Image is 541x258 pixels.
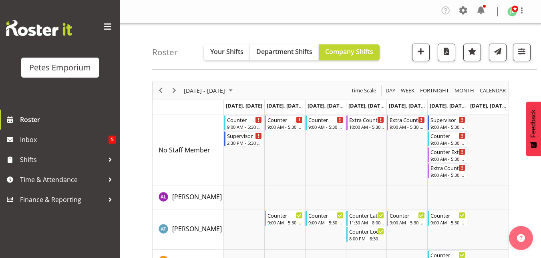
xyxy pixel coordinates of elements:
[169,86,180,96] button: Next
[517,234,525,242] img: help-xxl-2.png
[430,140,466,146] div: 9:00 AM - 5:30 PM
[172,224,222,234] a: [PERSON_NAME]
[227,132,262,140] div: Supervisor
[308,211,344,219] div: Counter
[210,47,243,56] span: Your Shifts
[419,86,450,96] button: Fortnight
[346,227,386,242] div: Alex-Micheal Taniwha"s event - Counter Lock Up Begin From Thursday, September 11, 2025 at 8:00:00...
[172,192,222,202] a: [PERSON_NAME]
[530,110,537,138] span: Feedback
[430,124,466,130] div: 9:00 AM - 5:30 PM
[350,86,378,96] button: Time Scale
[463,44,481,61] button: Highlight an important date within the roster.
[428,211,468,226] div: Alex-Micheal Taniwha"s event - Counter Begin From Saturday, September 13, 2025 at 9:00:00 AM GMT+...
[348,102,385,109] span: [DATE], [DATE]
[390,116,425,124] div: Extra Counter
[152,48,178,57] h4: Roster
[412,44,430,61] button: Add a new shift
[227,140,262,146] div: 2:30 PM - 5:30 PM
[20,114,116,126] span: Roster
[267,102,303,109] span: [DATE], [DATE]
[350,86,377,96] span: Time Scale
[526,102,541,156] button: Feedback - Show survey
[183,86,236,96] button: September 08 - 14, 2025
[428,163,468,178] div: No Staff Member"s event - Extra Counter Begin From Saturday, September 13, 2025 at 9:00:00 AM GMT...
[349,116,384,124] div: Extra Counter
[20,194,104,206] span: Finance & Reporting
[430,164,466,172] div: Extra Counter
[308,219,344,226] div: 9:00 AM - 5:30 PM
[349,227,384,235] div: Counter Lock Up
[325,47,373,56] span: Company Shifts
[346,115,386,130] div: No Staff Member"s event - Extra Counter Begin From Thursday, September 11, 2025 at 10:00:00 AM GM...
[308,124,344,130] div: 9:00 AM - 5:30 PM
[507,7,517,16] img: jodine-bunn132.jpg
[267,219,303,226] div: 9:00 AM - 5:30 PM
[389,102,425,109] span: [DATE], [DATE]
[430,116,466,124] div: Supervisor
[489,44,507,61] button: Send a list of all shifts for the selected filtered period to all rostered employees.
[454,86,475,96] span: Month
[308,102,344,109] span: [DATE], [DATE]
[172,224,222,233] span: [PERSON_NAME]
[306,115,346,130] div: No Staff Member"s event - Counter Begin From Wednesday, September 10, 2025 at 9:00:00 AM GMT+12:0...
[256,47,312,56] span: Department Shifts
[428,131,468,146] div: No Staff Member"s event - Counter Begin From Saturday, September 13, 2025 at 9:00:00 AM GMT+12:00...
[513,44,531,61] button: Filter Shifts
[250,44,319,60] button: Department Shifts
[390,124,425,130] div: 9:00 AM - 5:30 PM
[400,86,415,96] span: Week
[430,211,466,219] div: Counter
[428,115,468,130] div: No Staff Member"s event - Supervisor Begin From Saturday, September 13, 2025 at 9:00:00 AM GMT+12...
[384,86,397,96] button: Timeline Day
[29,62,91,74] div: Petes Emporium
[109,136,116,144] span: 5
[159,146,210,154] span: No Staff Member
[155,86,166,96] button: Previous
[453,86,476,96] button: Timeline Month
[226,102,262,109] span: [DATE], [DATE]
[387,211,427,226] div: Alex-Micheal Taniwha"s event - Counter Begin From Friday, September 12, 2025 at 9:00:00 AM GMT+12...
[6,20,72,36] img: Rosterit website logo
[400,86,416,96] button: Timeline Week
[265,115,305,130] div: No Staff Member"s event - Counter Begin From Tuesday, September 9, 2025 at 9:00:00 AM GMT+12:00 E...
[204,44,250,60] button: Your Shifts
[224,131,264,146] div: No Staff Member"s event - Supervisor Begin From Monday, September 8, 2025 at 2:30:00 PM GMT+12:00...
[387,115,427,130] div: No Staff Member"s event - Extra Counter Begin From Friday, September 12, 2025 at 9:00:00 AM GMT+1...
[430,172,466,178] div: 9:00 AM - 5:30 PM
[267,211,303,219] div: Counter
[20,154,104,166] span: Shifts
[349,235,384,242] div: 8:00 PM - 8:30 PM
[227,116,262,124] div: Counter
[319,44,380,60] button: Company Shifts
[385,86,396,96] span: Day
[224,115,264,130] div: No Staff Member"s event - Counter Begin From Monday, September 8, 2025 at 9:00:00 AM GMT+12:00 En...
[153,186,224,210] td: Abigail Lane resource
[430,102,466,109] span: [DATE], [DATE]
[349,124,384,130] div: 10:00 AM - 5:30 PM
[167,82,181,99] div: Next
[267,116,303,124] div: Counter
[159,145,210,155] a: No Staff Member
[479,86,507,96] button: Month
[349,211,384,219] div: Counter Late Shift
[390,219,425,226] div: 9:00 AM - 5:30 PM
[438,44,455,61] button: Download a PDF of the roster according to the set date range.
[265,211,305,226] div: Alex-Micheal Taniwha"s event - Counter Begin From Tuesday, September 9, 2025 at 9:00:00 AM GMT+12...
[308,116,344,124] div: Counter
[390,211,425,219] div: Counter
[349,219,384,226] div: 11:30 AM - 8:00 PM
[154,82,167,99] div: Previous
[428,147,468,162] div: No Staff Member"s event - Counter Extra Begin From Saturday, September 13, 2025 at 9:00:00 AM GMT...
[430,132,466,140] div: Counter
[20,174,104,186] span: Time & Attendance
[153,210,224,250] td: Alex-Micheal Taniwha resource
[172,192,222,201] span: [PERSON_NAME]
[346,211,386,226] div: Alex-Micheal Taniwha"s event - Counter Late Shift Begin From Thursday, September 11, 2025 at 11:3...
[430,156,466,162] div: 9:00 AM - 5:30 PM
[267,124,303,130] div: 9:00 AM - 5:30 PM
[20,134,109,146] span: Inbox
[183,86,226,96] span: [DATE] - [DATE]
[306,211,346,226] div: Alex-Micheal Taniwha"s event - Counter Begin From Wednesday, September 10, 2025 at 9:00:00 AM GMT...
